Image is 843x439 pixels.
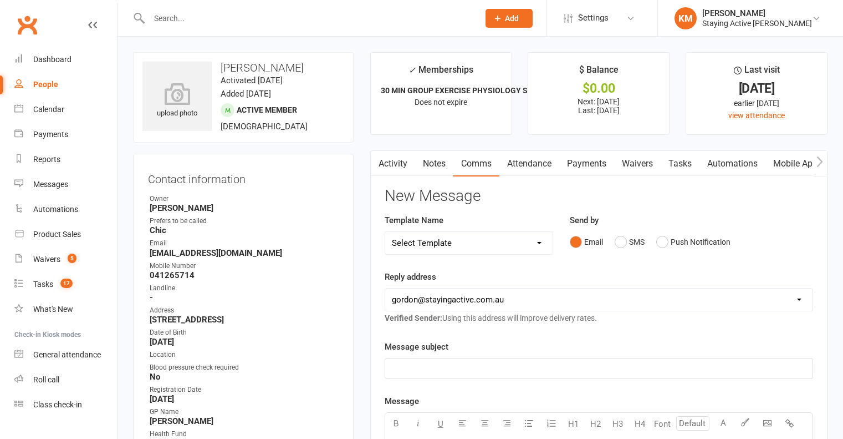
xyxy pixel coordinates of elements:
div: Memberships [408,63,473,83]
div: Product Sales [33,230,81,239]
div: Email [150,238,339,249]
div: Staying Active [PERSON_NAME] [702,18,812,28]
button: H1 [563,413,585,435]
a: Reports [14,147,117,172]
strong: Verified Sender: [385,314,442,322]
strong: [EMAIL_ADDRESS][DOMAIN_NAME] [150,248,339,258]
div: Prefers to be called [150,216,339,226]
div: [PERSON_NAME] [702,8,812,18]
i: ✓ [408,65,416,75]
a: Payments [14,122,117,147]
strong: [STREET_ADDRESS] [150,315,339,325]
div: People [33,80,58,89]
label: Reply address [385,270,436,284]
span: Using this address will improve delivery rates. [385,314,597,322]
a: Automations [699,151,765,176]
span: Settings [578,6,609,31]
span: 5 [68,254,76,263]
button: U [430,413,452,435]
div: Messages [33,180,68,189]
a: Tasks 17 [14,272,117,297]
div: General attendance [33,350,101,359]
div: Automations [33,205,78,214]
div: Payments [33,130,68,139]
div: upload photo [142,83,212,119]
div: Waivers [33,255,60,264]
a: Mobile App [765,151,825,176]
button: Add [486,9,533,28]
button: Font [651,413,673,435]
button: SMS [615,231,645,253]
span: Active member [237,105,297,114]
div: Landline [150,283,339,294]
a: Roll call [14,367,117,392]
label: Send by [570,214,599,227]
a: Notes [415,151,453,176]
a: Waivers [614,151,661,176]
div: Last visit [734,63,780,83]
strong: [PERSON_NAME] [150,416,339,426]
div: Class check-in [33,400,82,409]
div: Dashboard [33,55,71,64]
h3: Contact information [148,169,339,185]
label: Template Name [385,214,443,227]
a: Class kiosk mode [14,392,117,417]
div: Registration Date [150,385,339,395]
div: GP Name [150,407,339,417]
a: Comms [453,151,499,176]
p: Next: [DATE] Last: [DATE] [538,97,659,115]
span: 17 [60,279,73,288]
strong: 30 MIN GROUP EXERCISE PHYSIOLOGY SERVICES [381,86,559,95]
a: Waivers 5 [14,247,117,272]
span: U [438,419,443,429]
a: Activity [371,151,415,176]
strong: 041265714 [150,270,339,280]
label: Message [385,395,419,408]
a: Product Sales [14,222,117,247]
a: Messages [14,172,117,197]
span: Add [505,14,519,23]
button: Email [570,231,603,253]
a: Dashboard [14,47,117,72]
a: What's New [14,297,117,322]
button: H2 [585,413,607,435]
strong: No [150,372,339,382]
a: Calendar [14,97,117,122]
div: Calendar [33,105,64,114]
div: What's New [33,305,73,314]
button: Push Notification [656,231,730,253]
div: earlier [DATE] [696,97,817,109]
span: [DEMOGRAPHIC_DATA] [221,122,308,132]
a: General attendance kiosk mode [14,342,117,367]
div: $ Balance [579,63,619,83]
a: Automations [14,197,117,222]
h3: [PERSON_NAME] [142,62,344,74]
a: Payments [559,151,614,176]
h3: New Message [385,188,813,205]
div: Address [150,305,339,316]
a: Tasks [661,151,699,176]
strong: [PERSON_NAME] [150,203,339,213]
a: Clubworx [13,11,41,39]
time: Activated [DATE] [221,75,283,85]
strong: [DATE] [150,337,339,347]
div: [DATE] [696,83,817,94]
div: Mobile Number [150,261,339,271]
input: Search... [146,11,471,26]
div: Tasks [33,280,53,289]
div: Reports [33,155,60,164]
div: $0.00 [538,83,659,94]
strong: [DATE] [150,394,339,404]
div: Location [150,350,339,360]
label: Message subject [385,340,448,354]
strong: - [150,292,339,302]
div: KM [675,7,697,29]
div: Roll call [33,375,59,384]
span: Does not expire [415,98,467,107]
div: Blood pressure check required [150,362,339,373]
strong: Chic [150,225,339,235]
a: People [14,72,117,97]
div: Date of Birth [150,327,339,338]
button: H4 [629,413,651,435]
time: Added [DATE] [221,89,271,99]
